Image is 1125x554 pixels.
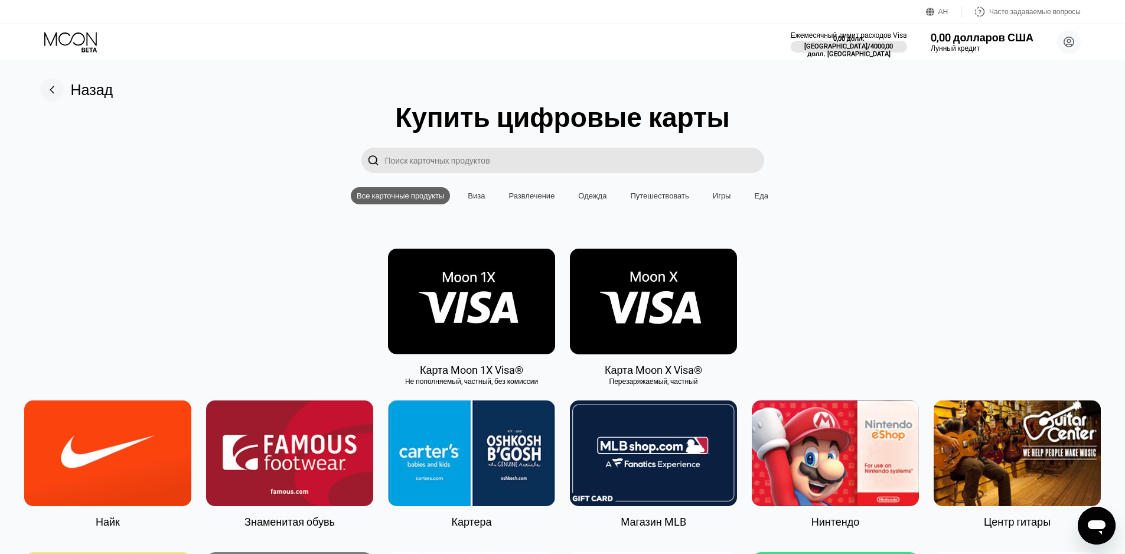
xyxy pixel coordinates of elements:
[621,516,686,528] font: Магазин MLB
[351,187,450,204] div: Все карточные продукты
[468,191,485,200] font: Виза
[748,187,774,204] div: Еда
[807,43,895,58] font: 4000,00 долл. [GEOGRAPHIC_DATA]
[508,191,555,200] font: Развлечение
[572,187,612,204] div: Одежда
[244,516,335,528] font: Знаменитая обувь
[96,516,120,528] font: Найк
[357,191,444,200] font: Все карточные продукты
[811,516,860,528] font: Нинтендо
[791,31,907,53] div: Ежемесячный лимит расходов Visa0,00 долл. [GEOGRAPHIC_DATA]/4000,00 долл. [GEOGRAPHIC_DATA]
[962,6,1081,18] div: Часто задаваемые вопросы
[707,187,737,204] div: Игры
[804,35,868,50] font: 0,00 долл. [GEOGRAPHIC_DATA]
[385,148,764,173] input: Поиск карточных продуктов
[71,82,113,99] font: Назад
[984,516,1051,528] font: Центр гитары
[713,191,731,200] font: Игры
[578,191,606,200] font: Одежда
[931,31,1033,44] font: 0,00 долларов США
[989,8,1081,16] font: Часто задаваемые вопросы
[630,191,689,200] font: Путешествовать
[503,187,560,204] div: Развлечение
[931,44,980,53] font: Лунный кредит
[931,31,1033,53] div: 0,00 долларов СШАЛунный кредит
[367,154,379,167] font: 
[395,102,730,133] font: Купить цифровые карты
[405,377,538,386] font: Не пополняемый, частный, без комиссии
[361,148,385,173] div: 
[605,364,702,376] font: Карта Moon X Visa®
[868,43,870,50] font: /
[462,187,491,204] div: Виза
[420,364,523,376] font: Карта Moon 1X Visa®
[451,516,491,528] font: Картера
[754,191,768,200] font: Еда
[791,31,907,40] font: Ежемесячный лимит расходов Visa
[624,187,694,204] div: Путешествовать
[609,377,698,386] font: Перезаряжаемый, частный
[938,8,948,16] font: АН
[926,6,962,18] div: АН
[1078,507,1116,545] iframe: Кнопка запуска окна обмена сообщениями
[40,78,113,102] div: Назад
